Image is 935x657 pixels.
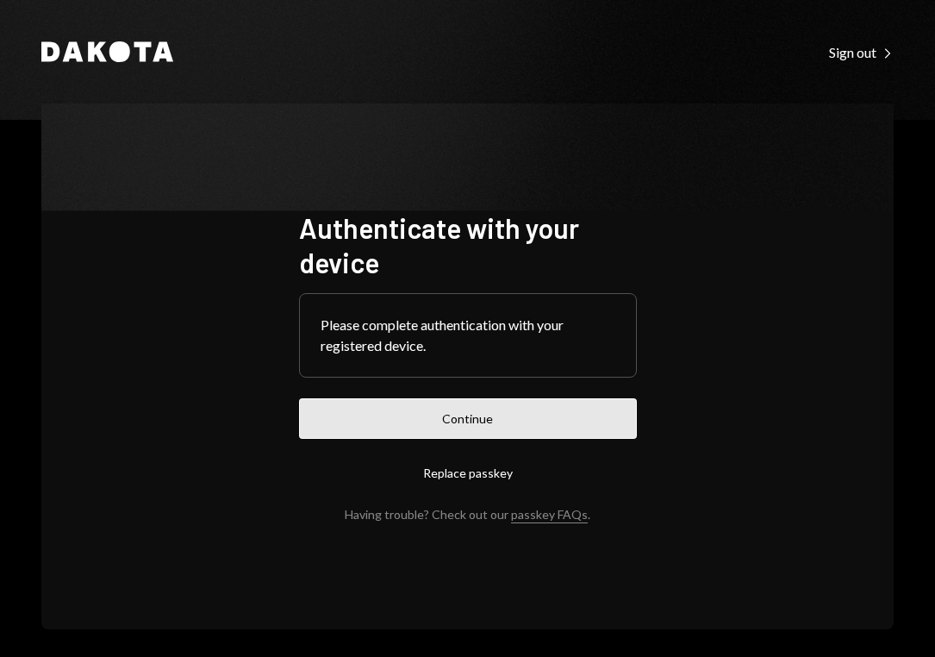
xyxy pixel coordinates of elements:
button: Replace passkey [299,453,637,493]
a: Sign out [829,42,894,61]
h1: Authenticate with your device [299,210,637,279]
button: Continue [299,398,637,439]
div: Having trouble? Check out our . [345,507,590,522]
a: passkey FAQs [511,507,588,523]
div: Please complete authentication with your registered device. [321,315,615,356]
div: Sign out [829,44,894,61]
